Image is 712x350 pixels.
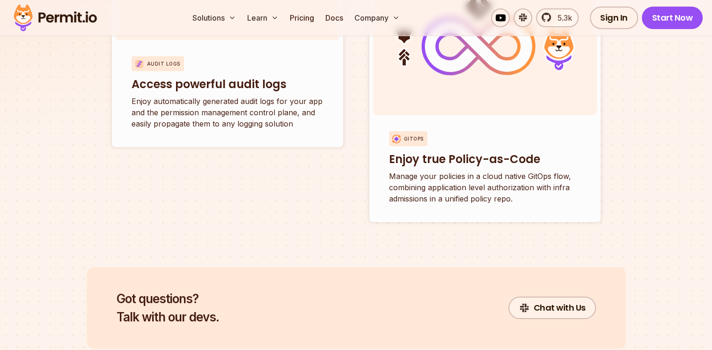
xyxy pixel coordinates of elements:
[117,290,219,308] span: Got questions?
[552,12,572,23] span: 5.3k
[404,135,424,142] p: Gitops
[117,290,219,326] h2: Talk with our devs.
[351,8,404,27] button: Company
[189,8,240,27] button: Solutions
[590,7,638,29] a: Sign In
[389,152,581,167] h3: Enjoy true Policy-as-Code
[536,8,579,27] a: 5.3k
[642,7,703,29] a: Start Now
[508,297,596,319] a: Chat with Us
[132,96,323,129] p: Enjoy automatically generated audit logs for your app and the permission management control plane...
[9,2,101,34] img: Permit logo
[132,77,323,92] h3: Access powerful audit logs
[322,8,347,27] a: Docs
[389,171,581,204] p: Manage your policies in a cloud native GitOps flow, combining application level authorization wit...
[243,8,282,27] button: Learn
[286,8,318,27] a: Pricing
[147,60,180,67] p: Audit Logs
